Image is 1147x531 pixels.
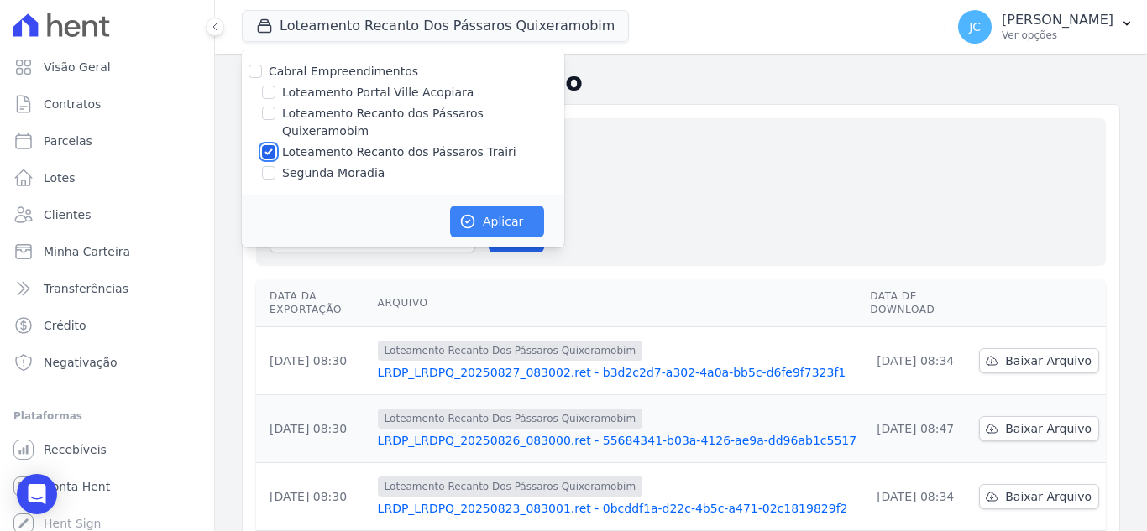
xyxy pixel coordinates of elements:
[863,395,972,463] td: [DATE] 08:47
[256,463,371,531] td: [DATE] 08:30
[44,280,128,297] span: Transferências
[1002,12,1113,29] p: [PERSON_NAME]
[256,279,371,327] th: Data da Exportação
[863,279,972,327] th: Data de Download
[44,59,111,75] span: Visão Geral
[44,206,91,223] span: Clientes
[44,96,101,112] span: Contratos
[13,406,201,426] div: Plataformas
[282,164,385,182] label: Segunda Moradia
[969,21,981,33] span: JC
[242,67,1120,97] h2: Exportações de Retorno
[44,441,107,458] span: Recebíveis
[7,87,207,121] a: Contratos
[450,206,544,237] button: Aplicar
[378,409,643,429] span: Loteamento Recanto Dos Pássaros Quixeramobim
[282,84,474,102] label: Loteamento Portal Ville Acopiara
[979,416,1099,441] a: Baixar Arquivo
[7,309,207,342] a: Crédito
[378,364,857,381] a: LRDP_LRDPQ_20250827_083002.ret - b3d2c2d7-a302-4a0a-bb5c-d6fe9f7323f1
[7,235,207,268] a: Minha Carteira
[863,327,972,395] td: [DATE] 08:34
[44,133,92,149] span: Parcelas
[863,463,972,531] td: [DATE] 08:34
[378,432,857,449] a: LRDP_LRDPQ_20250826_083000.ret - 55684341-b03a-4126-ae9a-dd96ab1c5517
[242,10,629,42] button: Loteamento Recanto Dos Pássaros Quixeramobim
[282,105,564,140] label: Loteamento Recanto dos Pássaros Quixeramobim
[44,478,110,495] span: Conta Hent
[269,65,418,78] label: Cabral Empreendimentos
[378,341,643,361] span: Loteamento Recanto Dos Pássaros Quixeramobim
[256,327,371,395] td: [DATE] 08:30
[7,161,207,195] a: Lotes
[378,476,643,497] span: Loteamento Recanto Dos Pássaros Quixeramobim
[371,279,864,327] th: Arquivo
[44,354,118,371] span: Negativação
[7,470,207,503] a: Conta Hent
[44,317,86,334] span: Crédito
[1005,420,1092,437] span: Baixar Arquivo
[7,198,207,232] a: Clientes
[1002,29,1113,42] p: Ver opções
[1005,488,1092,505] span: Baixar Arquivo
[979,484,1099,509] a: Baixar Arquivo
[7,50,207,84] a: Visão Geral
[282,143,516,161] label: Loteamento Recanto dos Pássaros Trairi
[44,169,76,186] span: Lotes
[7,346,207,379] a: Negativação
[378,500,857,517] a: LRDP_LRDPQ_20250823_083001.ret - 0bcddf1a-d22c-4b5c-a471-02c1819829f2
[945,3,1147,50] button: JC [PERSON_NAME] Ver opções
[7,433,207,466] a: Recebíveis
[44,243,130,260] span: Minha Carteira
[979,348,1099,373] a: Baixar Arquivo
[256,395,371,463] td: [DATE] 08:30
[7,124,207,158] a: Parcelas
[1005,352,1092,369] span: Baixar Arquivo
[17,474,57,514] div: Open Intercom Messenger
[7,272,207,305] a: Transferências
